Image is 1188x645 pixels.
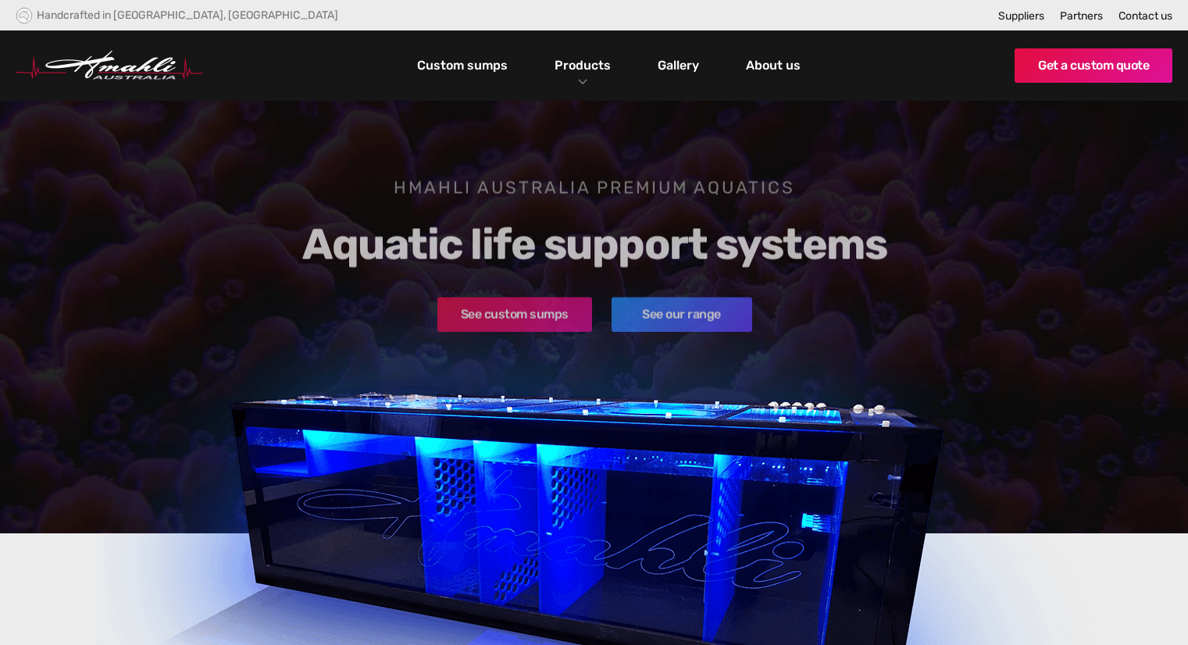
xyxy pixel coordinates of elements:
[191,219,998,270] h2: Aquatic life support systems
[1118,9,1172,23] a: Contact us
[654,52,703,79] a: Gallery
[413,52,512,79] a: Custom sumps
[543,30,623,101] div: Products
[37,9,338,22] div: Handcrafted in [GEOGRAPHIC_DATA], [GEOGRAPHIC_DATA]
[551,54,615,77] a: Products
[1060,9,1103,23] a: Partners
[611,298,751,332] a: See our range
[16,51,203,80] a: home
[742,52,804,79] a: About us
[998,9,1044,23] a: Suppliers
[16,51,203,80] img: Hmahli Australia Logo
[191,176,998,200] h1: Hmahli Australia premium aquatics
[437,298,591,332] a: See custom sumps
[1015,48,1172,83] a: Get a custom quote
